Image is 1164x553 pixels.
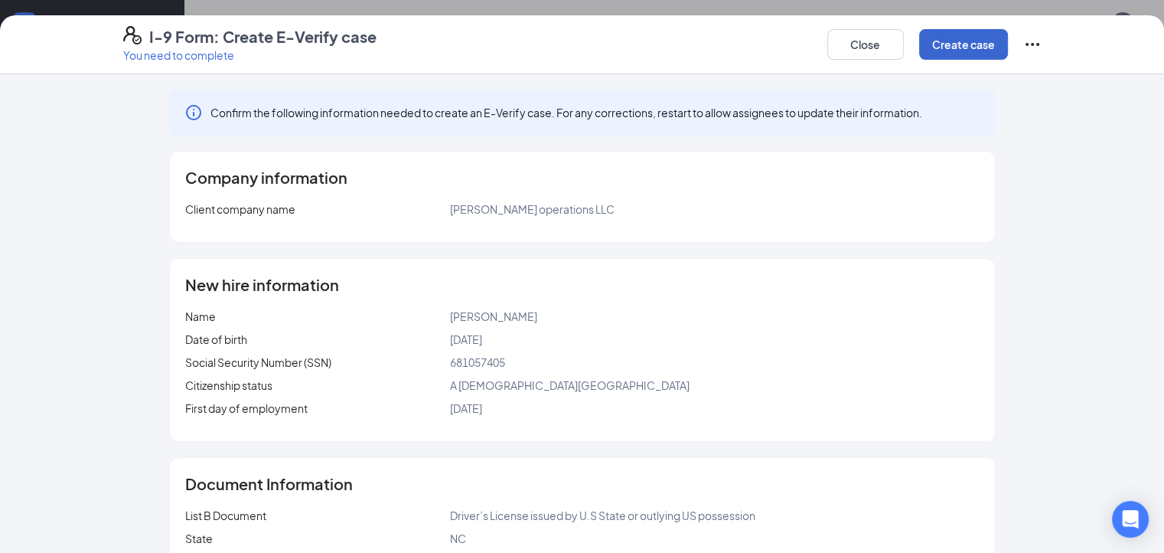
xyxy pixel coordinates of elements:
[449,202,614,216] span: [PERSON_NAME] operations LLC
[185,476,353,492] span: Document Information
[449,378,689,392] span: A [DEMOGRAPHIC_DATA][GEOGRAPHIC_DATA]
[919,29,1008,60] button: Create case
[123,26,142,44] svg: FormI9EVerifyIcon
[123,47,377,63] p: You need to complete
[449,309,536,323] span: [PERSON_NAME]
[1023,35,1042,54] svg: Ellipses
[827,29,904,60] button: Close
[449,355,504,369] span: 681057405
[149,26,377,47] h4: I-9 Form: Create E-Verify case
[185,202,295,216] span: Client company name
[1112,501,1149,538] div: Open Intercom Messenger
[185,401,308,415] span: First day of employment
[185,309,216,323] span: Name
[185,277,339,293] span: New hire information
[185,170,347,185] span: Company information
[449,509,755,522] span: Driver’s License issued by U.S State or outlying US possession
[449,532,465,545] span: NC
[185,532,213,545] span: State
[185,378,272,392] span: Citizenship status
[185,355,331,369] span: Social Security Number (SSN)
[185,509,266,522] span: List B Document
[449,401,481,415] span: [DATE]
[184,103,203,122] svg: Info
[185,332,247,346] span: Date of birth
[449,332,481,346] span: [DATE]
[210,105,922,120] span: Confirm the following information needed to create an E-Verify case. For any corrections, restart...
